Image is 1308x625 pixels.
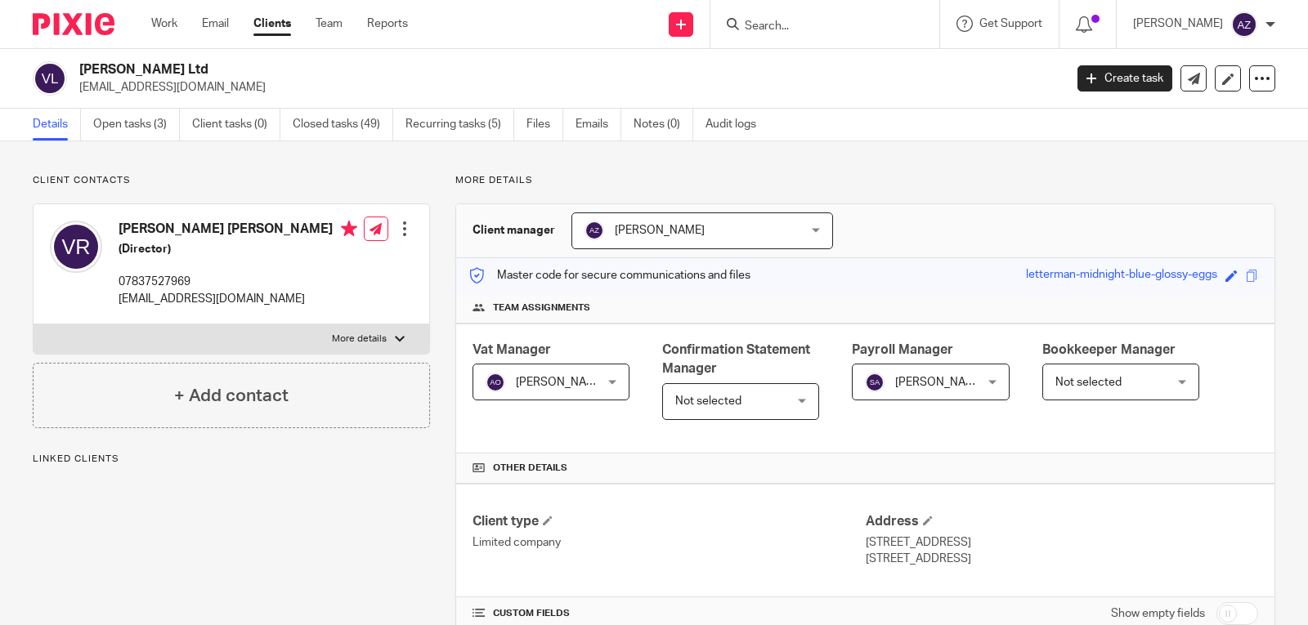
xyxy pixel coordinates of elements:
div: letterman-midnight-blue-glossy-eggs [1026,266,1217,285]
span: Team assignments [493,301,590,315]
a: Work [151,16,177,32]
span: Vat Manager [473,343,551,356]
a: Email [202,16,229,32]
p: [PERSON_NAME] [1133,16,1223,32]
p: Linked clients [33,453,430,466]
a: Files [526,109,563,141]
a: Details [33,109,81,141]
a: Reports [367,16,408,32]
a: Open tasks (3) [93,109,180,141]
label: Show empty fields [1111,605,1205,622]
img: svg%3E [1231,11,1257,38]
span: Bookkeeper Manager [1042,343,1176,356]
p: Limited company [473,534,865,551]
img: svg%3E [50,221,102,273]
img: svg%3E [33,61,67,96]
h4: Address [866,513,1258,530]
h2: [PERSON_NAME] Ltd [79,61,858,78]
a: Closed tasks (49) [293,109,393,141]
p: More details [332,333,387,346]
a: Clients [253,16,291,32]
span: [PERSON_NAME] [516,377,606,388]
span: Not selected [1055,377,1122,388]
a: Create task [1077,65,1172,92]
h4: CUSTOM FIELDS [473,607,865,620]
span: [PERSON_NAME] [895,377,985,388]
p: Client contacts [33,174,430,187]
a: Emails [576,109,621,141]
img: Pixie [33,13,114,35]
a: Team [316,16,343,32]
span: Get Support [979,18,1042,29]
input: Search [743,20,890,34]
p: 07837527969 [119,274,357,290]
h5: (Director) [119,241,357,257]
img: svg%3E [585,221,604,240]
h4: + Add contact [174,383,289,408]
p: More details [455,174,1275,187]
a: Recurring tasks (5) [405,109,514,141]
h4: [PERSON_NAME] [PERSON_NAME] [119,221,357,241]
span: Not selected [675,395,741,407]
h4: Client type [473,513,865,530]
img: svg%3E [486,373,505,392]
i: Primary [341,221,357,237]
img: svg%3E [865,373,885,392]
a: Audit logs [706,109,768,141]
span: Payroll Manager [852,343,953,356]
p: [EMAIL_ADDRESS][DOMAIN_NAME] [119,291,357,307]
span: Other details [493,462,567,475]
p: [STREET_ADDRESS] [866,551,1258,567]
a: Notes (0) [634,109,693,141]
p: [STREET_ADDRESS] [866,534,1258,551]
p: Master code for secure communications and files [468,267,750,283]
span: [PERSON_NAME] [615,225,705,236]
a: Client tasks (0) [192,109,280,141]
h3: Client manager [473,222,555,239]
span: Confirmation Statement Manager [662,343,810,375]
p: [EMAIL_ADDRESS][DOMAIN_NAME] [79,79,1053,96]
